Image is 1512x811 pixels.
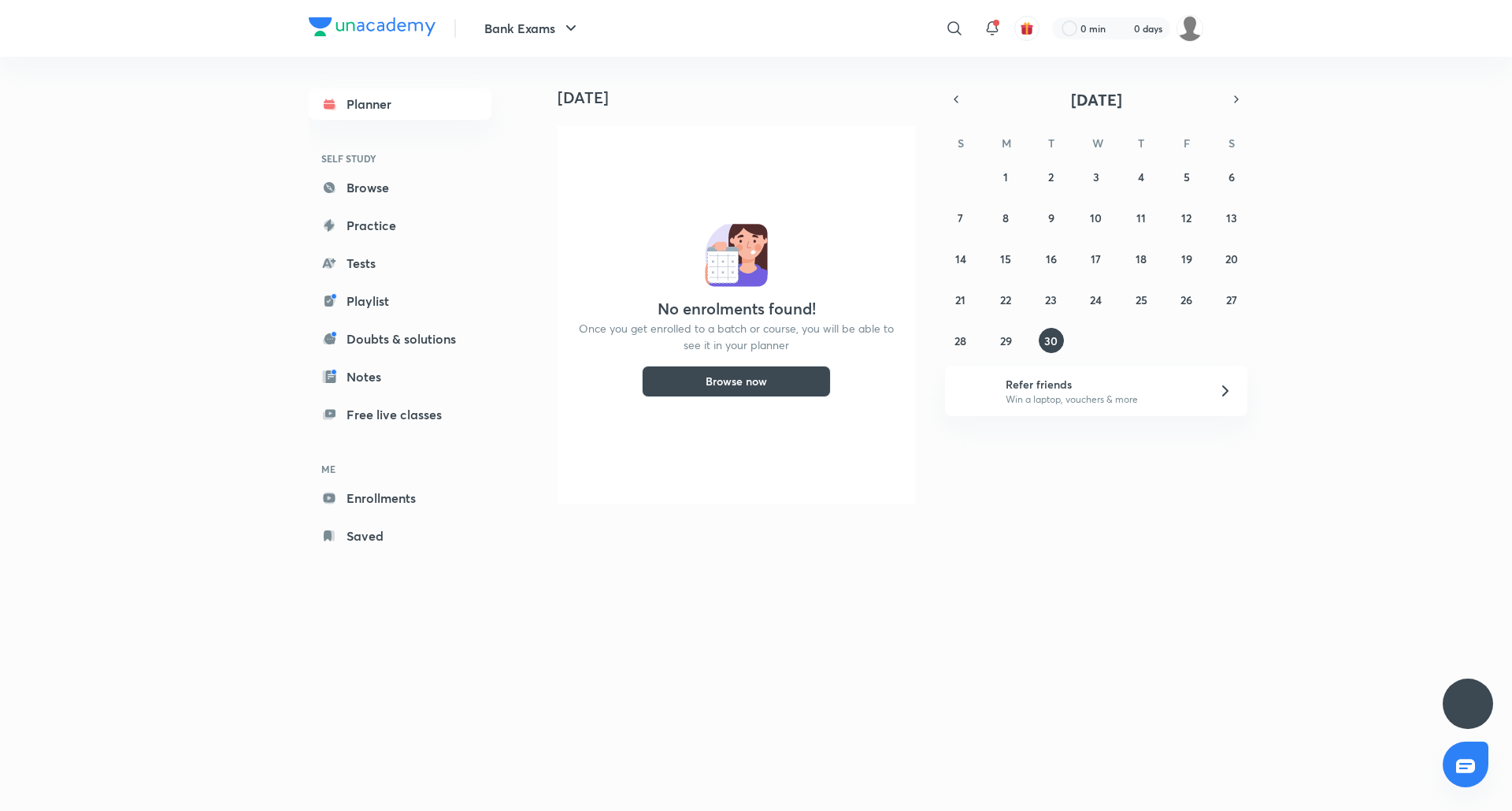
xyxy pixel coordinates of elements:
button: September 8, 2025 [993,205,1018,230]
a: Playlist [309,285,491,317]
abbr: Friday [1184,136,1190,151]
a: Saved [309,520,491,552]
button: September 23, 2025 [1039,287,1064,312]
abbr: September 20, 2025 [1225,251,1238,266]
img: Company Logo [309,17,435,36]
a: Free live classes [309,399,491,430]
abbr: September 10, 2025 [1090,210,1102,225]
abbr: September 1, 2025 [1003,169,1008,184]
abbr: September 30, 2025 [1044,333,1058,348]
button: September 5, 2025 [1174,164,1199,189]
img: streak [1115,20,1131,36]
button: September 2, 2025 [1039,164,1064,189]
button: September 9, 2025 [1039,205,1064,230]
button: September 25, 2025 [1128,287,1154,312]
img: ttu [1458,694,1477,713]
button: September 3, 2025 [1084,164,1109,189]
a: Browse [309,172,491,203]
a: Planner [309,88,491,120]
button: September 28, 2025 [948,328,973,353]
abbr: Thursday [1138,136,1144,151]
a: Practice [309,210,491,241]
abbr: September 15, 2025 [1000,251,1011,266]
abbr: September 11, 2025 [1136,210,1146,225]
abbr: September 16, 2025 [1046,251,1057,266]
button: avatar [1014,16,1039,41]
abbr: September 7, 2025 [958,210,963,225]
abbr: September 21, 2025 [955,292,965,307]
button: September 14, 2025 [948,246,973,271]
abbr: September 12, 2025 [1181,210,1191,225]
button: September 12, 2025 [1174,205,1199,230]
abbr: September 3, 2025 [1093,169,1099,184]
h6: ME [309,456,491,482]
abbr: September 28, 2025 [954,333,966,348]
button: September 27, 2025 [1219,287,1244,312]
abbr: September 6, 2025 [1228,169,1235,184]
button: September 4, 2025 [1128,164,1154,189]
button: September 20, 2025 [1219,246,1244,271]
button: September 6, 2025 [1219,164,1244,189]
button: [DATE] [967,88,1225,110]
button: Bank Exams [475,13,590,44]
button: September 16, 2025 [1039,246,1064,271]
img: No events [705,224,768,287]
abbr: September 9, 2025 [1048,210,1054,225]
abbr: September 24, 2025 [1090,292,1102,307]
abbr: September 5, 2025 [1184,169,1190,184]
button: September 13, 2025 [1219,205,1244,230]
abbr: September 23, 2025 [1045,292,1057,307]
abbr: Saturday [1228,136,1235,151]
h4: [DATE] [558,88,928,107]
abbr: September 2, 2025 [1048,169,1054,184]
abbr: Monday [1002,136,1011,151]
a: Notes [309,361,491,392]
abbr: September 13, 2025 [1226,210,1237,225]
button: September 7, 2025 [948,205,973,230]
p: Once you get enrolled to a batch or course, you will be able to see it in your planner [576,320,896,353]
abbr: Sunday [958,136,964,151]
img: Piyush Mishra [1177,15,1203,42]
abbr: September 18, 2025 [1136,251,1147,266]
abbr: September 17, 2025 [1091,251,1101,266]
button: September 10, 2025 [1084,205,1109,230]
button: September 1, 2025 [993,164,1018,189]
img: referral [958,375,989,407]
abbr: September 19, 2025 [1181,251,1192,266]
button: September 26, 2025 [1174,287,1199,312]
h6: SELF STUDY [309,145,491,172]
a: Enrollments [309,482,491,514]
button: September 21, 2025 [948,287,973,312]
button: September 19, 2025 [1174,246,1199,271]
button: September 15, 2025 [993,246,1018,271]
abbr: September 27, 2025 [1226,292,1237,307]
button: September 22, 2025 [993,287,1018,312]
h6: Refer friends [1006,376,1199,392]
span: [DATE] [1071,89,1122,110]
abbr: Tuesday [1048,136,1054,151]
abbr: September 8, 2025 [1002,210,1009,225]
abbr: September 4, 2025 [1138,169,1144,184]
a: Tests [309,247,491,279]
button: September 11, 2025 [1128,205,1154,230]
button: September 30, 2025 [1039,328,1064,353]
button: September 17, 2025 [1084,246,1109,271]
a: Doubts & solutions [309,323,491,355]
button: September 18, 2025 [1128,246,1154,271]
button: September 24, 2025 [1084,287,1109,312]
a: Company Logo [309,17,435,40]
button: Browse now [642,366,831,397]
abbr: Wednesday [1092,136,1103,151]
abbr: September 22, 2025 [1000,292,1011,307]
p: Win a laptop, vouchers & more [1006,392,1199,407]
abbr: September 25, 2025 [1136,292,1147,307]
abbr: September 14, 2025 [955,251,966,266]
abbr: September 26, 2025 [1180,292,1192,307]
button: September 29, 2025 [993,328,1018,353]
abbr: September 29, 2025 [1000,333,1012,348]
h4: No enrolments found! [658,299,816,318]
img: avatar [1020,21,1034,35]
